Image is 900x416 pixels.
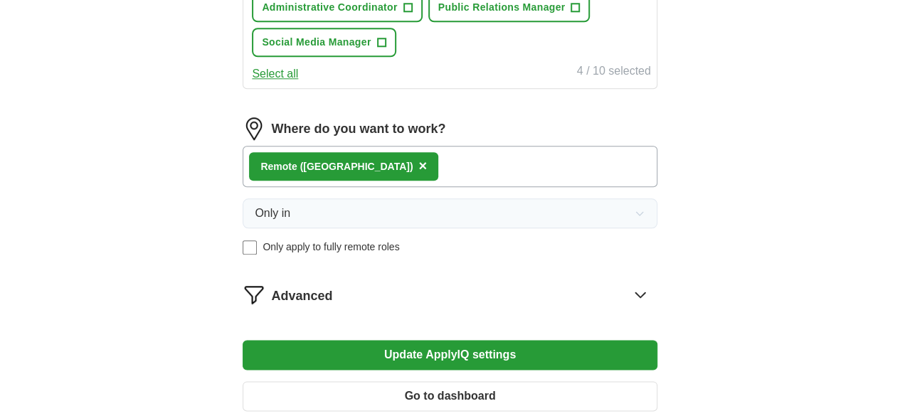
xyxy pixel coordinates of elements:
[418,156,427,177] button: ×
[252,65,298,82] button: Select all
[262,35,371,50] span: Social Media Manager
[577,63,651,82] div: 4 / 10 selected
[418,158,427,174] span: ×
[263,240,399,255] span: Only apply to fully remote roles
[243,240,257,255] input: Only apply to fully remote roles
[271,287,332,306] span: Advanced
[260,159,413,174] div: Remote ([GEOGRAPHIC_DATA])
[243,117,265,140] img: location.png
[271,119,445,139] label: Where do you want to work?
[243,198,657,228] button: Only in
[255,205,290,222] span: Only in
[243,340,657,370] button: Update ApplyIQ settings
[252,28,396,57] button: Social Media Manager
[243,381,657,411] button: Go to dashboard
[243,283,265,306] img: filter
